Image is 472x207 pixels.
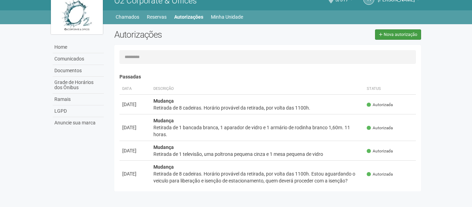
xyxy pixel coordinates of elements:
div: Retirada de 8 cadeiras. Horário provável da retirada, por volta das 1100h. [153,104,362,111]
div: [DATE] [122,170,148,177]
a: Documentos [53,65,104,77]
div: [DATE] [122,124,148,131]
div: Retirada de 1 televisão, uma poltrona pequena cinza e 1 mesa pequena de vidro [153,151,362,158]
a: Reservas [147,12,167,22]
span: Autorizada [367,171,393,177]
strong: Mudança [153,118,174,123]
div: [DATE] [122,101,148,108]
div: Retirada de 1 bancada branca, 1 aparador de vidro e 1 armário de rodinha branco 1,60m. 11 horas. [153,124,362,138]
span: Nova autorização [384,32,417,37]
div: Retirada de 8 cadeiras. Horário provável da retirada, por volta das 1100h. Estou aguardando o vei... [153,170,362,184]
a: LGPD [53,105,104,117]
div: [DATE] [122,147,148,154]
a: Ramais [53,94,104,105]
th: Data [119,83,151,95]
a: Chamados [116,12,139,22]
a: Home [53,41,104,53]
span: Autorizada [367,102,393,108]
span: Autorizada [367,125,393,131]
a: Nova autorização [375,29,421,40]
th: Descrição [151,83,364,95]
a: Anuncie sua marca [53,117,104,129]
strong: Mudança [153,144,174,150]
span: Autorizada [367,148,393,154]
strong: Mudança [153,98,174,104]
a: Autorizações [174,12,203,22]
h2: Autorizações [114,29,262,40]
a: Minha Unidade [211,12,243,22]
a: Grade de Horários dos Ônibus [53,77,104,94]
th: Status [364,83,416,95]
strong: Mudança [153,164,174,170]
h4: Passadas [119,74,416,79]
a: Comunicados [53,53,104,65]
